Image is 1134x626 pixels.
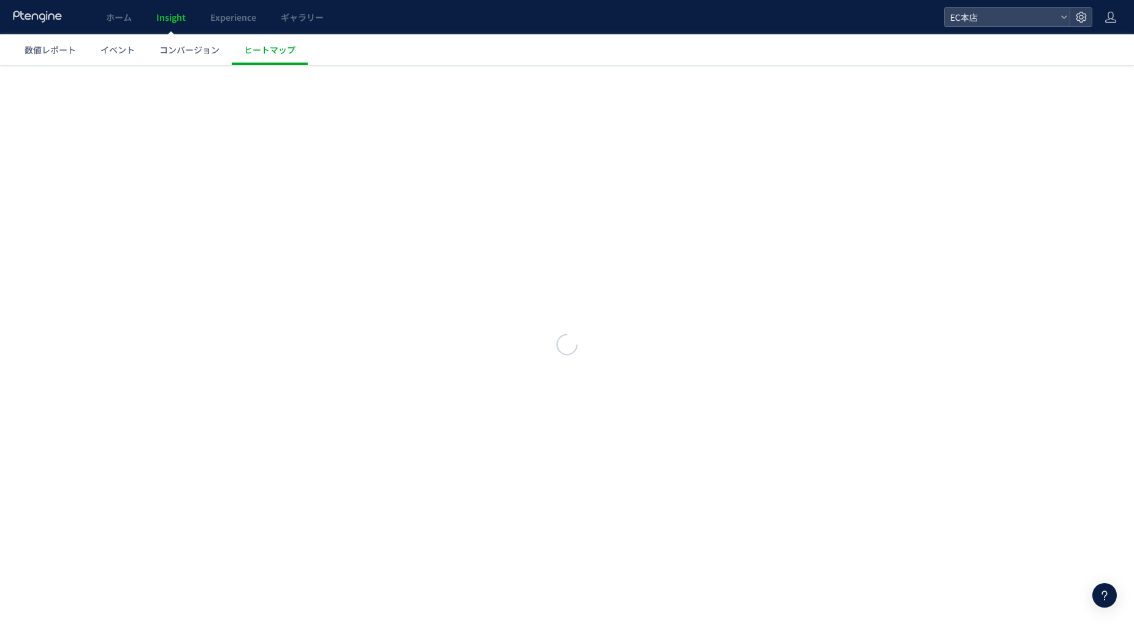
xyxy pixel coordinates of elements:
span: 数値レポート [25,44,76,56]
span: EC本店 [946,8,1056,26]
span: イベント [101,44,135,56]
span: コンバージョン [159,44,219,56]
span: ヒートマップ [244,44,295,56]
span: Experience [210,11,256,23]
span: ホーム [106,11,132,23]
span: ギャラリー [281,11,324,23]
span: Insight [156,11,186,23]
